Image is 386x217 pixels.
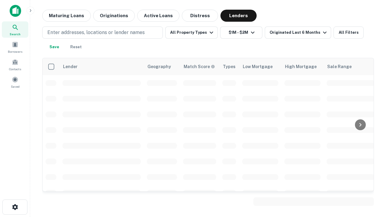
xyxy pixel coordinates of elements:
button: Reset [66,41,86,53]
a: Borrowers [2,39,28,55]
div: High Mortgage [285,63,317,70]
span: Saved [11,84,20,89]
iframe: Chat Widget [356,169,386,198]
a: Contacts [2,56,28,73]
button: Originations [93,10,135,22]
p: Enter addresses, locations or lender names [47,29,145,36]
th: Low Mortgage [239,58,281,75]
button: Originated Last 6 Months [265,27,331,39]
button: Maturing Loans [42,10,91,22]
span: Contacts [9,67,21,71]
span: Search [10,32,21,36]
a: Search [2,21,28,38]
div: Lender [63,63,78,70]
th: Capitalize uses an advanced AI algorithm to match your search with the best lender. The match sco... [180,58,219,75]
button: Distress [182,10,218,22]
span: Borrowers [8,49,22,54]
th: Types [219,58,239,75]
div: Low Mortgage [243,63,273,70]
th: Geography [144,58,180,75]
button: $1M - $2M [220,27,262,39]
th: Sale Range [324,58,378,75]
button: All Filters [334,27,364,39]
th: Lender [59,58,144,75]
div: Originated Last 6 Months [270,29,328,36]
button: Lenders [220,10,257,22]
button: Save your search to get updates of matches that match your search criteria. [45,41,64,53]
button: Active Loans [137,10,179,22]
img: capitalize-icon.png [10,5,21,17]
a: Saved [2,74,28,90]
div: Capitalize uses an advanced AI algorithm to match your search with the best lender. The match sco... [184,63,215,70]
div: Geography [147,63,171,70]
h6: Match Score [184,63,214,70]
th: High Mortgage [281,58,324,75]
button: All Property Types [165,27,218,39]
button: Enter addresses, locations or lender names [42,27,163,39]
div: Sale Range [327,63,352,70]
div: Types [223,63,236,70]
